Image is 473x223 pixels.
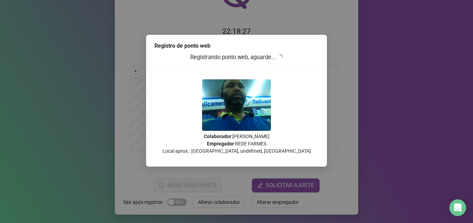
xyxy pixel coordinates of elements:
[204,134,231,139] strong: Colaborador
[277,54,282,60] span: loading
[154,53,319,62] h3: Registrando ponto web, aguarde...
[154,133,319,155] p: : [PERSON_NAME] : REDE FARMES Local aprox.: [GEOGRAPHIC_DATA], undefined, [GEOGRAPHIC_DATA]
[207,141,234,146] strong: Empregador
[449,199,466,216] div: Open Intercom Messenger
[202,79,271,131] img: 2Q==
[154,42,319,50] div: Registro de ponto web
